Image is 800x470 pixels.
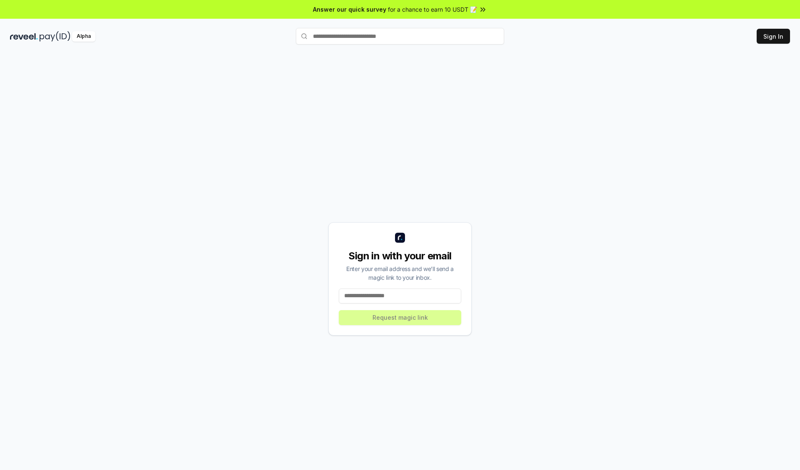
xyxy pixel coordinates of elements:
img: pay_id [40,31,70,42]
span: for a chance to earn 10 USDT 📝 [388,5,477,14]
button: Sign In [757,29,790,44]
div: Enter your email address and we’ll send a magic link to your inbox. [339,264,461,282]
img: logo_small [395,233,405,243]
div: Alpha [72,31,95,42]
img: reveel_dark [10,31,38,42]
div: Sign in with your email [339,249,461,263]
span: Answer our quick survey [313,5,386,14]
